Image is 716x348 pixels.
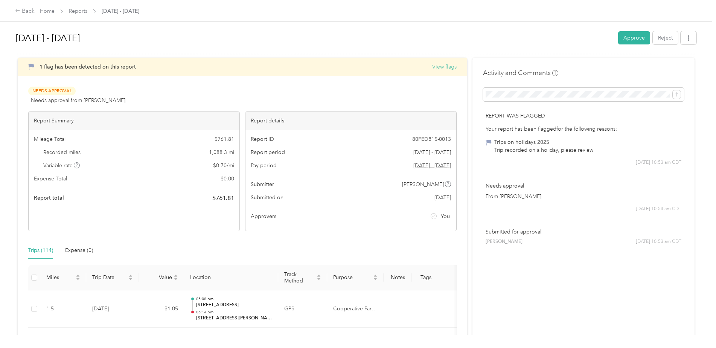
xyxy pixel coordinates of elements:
p: 05:08 pm [196,296,272,302]
span: Needs Approval [28,87,76,95]
span: $ 0.70 / mi [213,162,234,169]
span: [PERSON_NAME] [402,180,444,188]
p: [STREET_ADDRESS][PERSON_NAME] [196,315,272,322]
span: 80FED815-0013 [412,135,451,143]
iframe: Everlance-gr Chat Button Frame [674,306,716,348]
span: Value [145,274,172,281]
p: 05:14 pm [196,310,272,315]
span: Report period [251,148,285,156]
span: caret-down [174,277,178,281]
th: Value [139,265,184,290]
span: Variable rate [43,162,80,169]
div: Report Summary [29,111,239,130]
button: View flags [432,63,457,71]
span: [DATE] 10:53 am CDT [636,238,681,245]
h1: Sep 1 - 30, 2025 [16,29,613,47]
span: caret-down [317,277,321,281]
span: [DATE] [434,194,451,201]
div: Trips (114) [28,246,53,255]
div: Your report has been flagged for the following reasons: [486,125,681,133]
button: Approve [618,31,650,44]
span: $ 0.00 [221,175,234,183]
p: 04:35 pm [196,334,272,339]
span: Submitted on [251,194,283,201]
td: $1.05 [139,290,184,328]
td: Cooperative Farmers Elevator (CFE) [327,290,384,328]
td: [DATE] [86,290,139,328]
span: caret-up [174,273,178,278]
span: caret-up [373,273,378,278]
p: Needs approval [486,182,681,190]
button: Reject [653,31,678,44]
span: Report total [34,194,64,202]
th: Miles [40,265,86,290]
span: [DATE] 10:53 am CDT [636,159,681,166]
span: Submitter [251,180,274,188]
a: Reports [69,8,87,14]
div: Trip recorded on a holiday, please review [494,146,593,154]
span: Pay period [251,162,277,169]
th: Trip Date [86,265,139,290]
th: Track Method [278,265,327,290]
div: Trips on holidays 2025 [494,138,593,146]
span: Trip Date [92,274,127,281]
span: caret-down [373,277,378,281]
h4: Activity and Comments [483,68,558,78]
span: caret-up [317,273,321,278]
span: [PERSON_NAME] [486,238,523,245]
span: caret-up [76,273,80,278]
span: caret-down [76,277,80,281]
p: Report was flagged [486,112,681,120]
span: [DATE] - [DATE] [413,148,451,156]
span: 1,088.3 mi [209,148,234,156]
th: Purpose [327,265,384,290]
span: $ 761.81 [215,135,234,143]
span: Miles [46,274,74,281]
span: - [425,305,427,312]
span: [DATE] 10:53 am CDT [636,206,681,212]
p: Submitted for approval [486,228,681,236]
div: Back [15,7,35,16]
p: [STREET_ADDRESS] [196,302,272,308]
td: 1.5 [40,290,86,328]
th: Location [184,265,278,290]
span: caret-down [128,277,133,281]
span: Recorded miles [43,148,81,156]
th: Notes [384,265,412,290]
span: [DATE] - [DATE] [102,7,139,15]
th: Tags [412,265,440,290]
span: Report ID [251,135,274,143]
span: Go to pay period [413,162,451,169]
span: You [441,212,450,220]
span: Expense Total [34,175,67,183]
span: Track Method [284,271,315,284]
span: $ 761.81 [212,194,234,203]
span: 1 flag has been detected on this report [40,64,136,70]
span: Needs approval from [PERSON_NAME] [31,96,125,104]
span: Mileage Total [34,135,66,143]
span: Approvers [251,212,276,220]
a: Home [40,8,55,14]
div: Expense (0) [65,246,93,255]
div: Report details [245,111,456,130]
td: GPS [278,290,327,328]
span: Purpose [333,274,372,281]
span: caret-up [128,273,133,278]
p: From [PERSON_NAME] [486,192,681,200]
